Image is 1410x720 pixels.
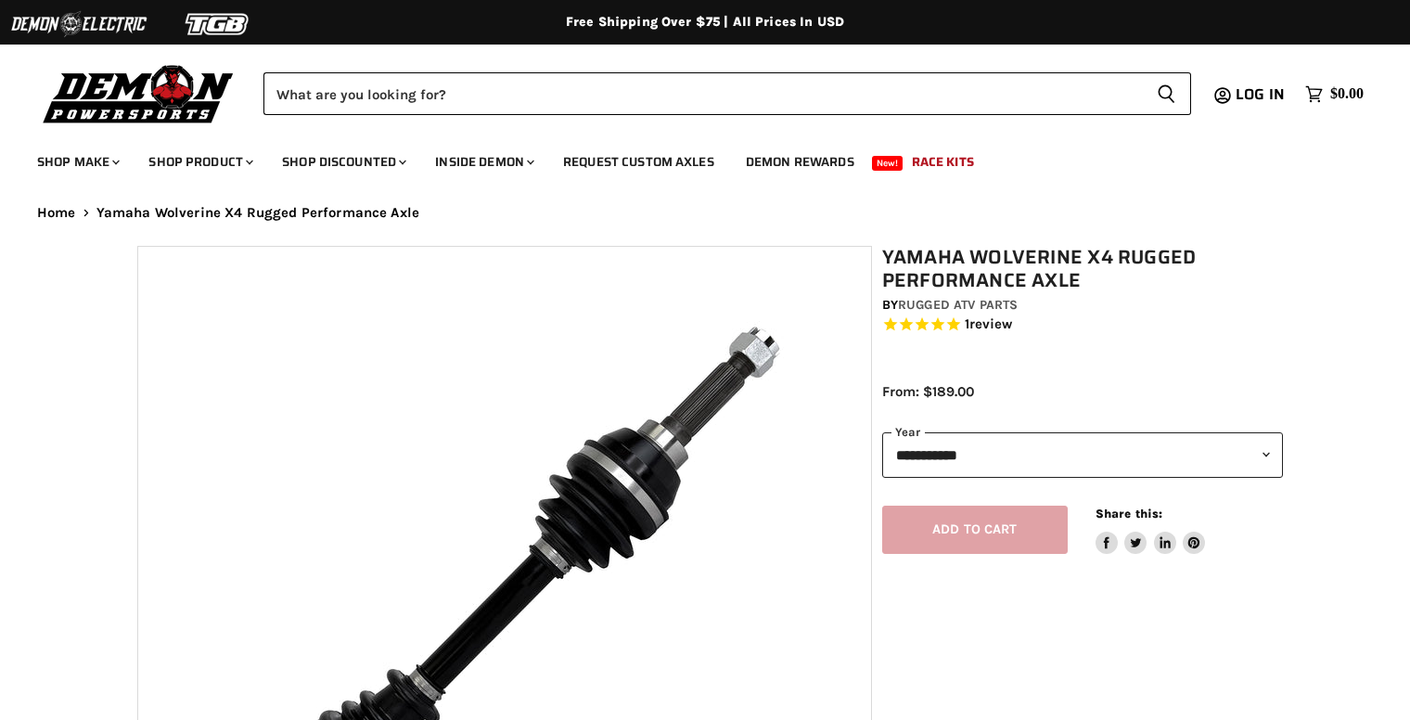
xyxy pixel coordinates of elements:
a: Race Kits [898,143,988,181]
img: Demon Powersports [37,60,240,126]
a: $0.00 [1296,81,1373,108]
a: Inside Demon [421,143,545,181]
select: year [882,432,1283,478]
ul: Main menu [23,135,1359,181]
a: Request Custom Axles [549,143,728,181]
span: 1 reviews [965,316,1013,333]
span: Log in [1236,83,1285,106]
form: Product [263,72,1191,115]
span: Rated 5.0 out of 5 stars 1 reviews [882,315,1283,335]
img: Demon Electric Logo 2 [9,6,148,42]
a: Shop Discounted [268,143,417,181]
aside: Share this: [1096,506,1206,555]
a: Demon Rewards [732,143,868,181]
span: Share this: [1096,507,1162,521]
a: Rugged ATV Parts [898,297,1018,313]
a: Shop Product [135,143,264,181]
input: Search [263,72,1142,115]
button: Search [1142,72,1191,115]
span: New! [872,156,904,171]
div: by [882,295,1283,315]
a: Home [37,205,76,221]
span: $0.00 [1330,85,1364,103]
span: review [969,316,1013,333]
img: TGB Logo 2 [148,6,288,42]
a: Log in [1227,86,1296,103]
a: Shop Make [23,143,131,181]
h1: Yamaha Wolverine X4 Rugged Performance Axle [882,246,1283,292]
span: From: $189.00 [882,383,974,400]
span: Yamaha Wolverine X4 Rugged Performance Axle [96,205,419,221]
